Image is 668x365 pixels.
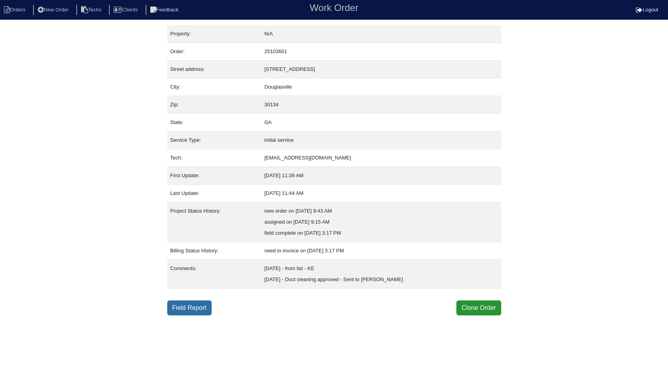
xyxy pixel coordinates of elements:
td: [EMAIL_ADDRESS][DOMAIN_NAME] [261,149,501,167]
td: First Update: [167,167,261,185]
td: [DATE] 11:44 AM [261,185,501,202]
div: need to invoice on [DATE] 3:17 PM [264,245,498,256]
td: [DATE] - from list - KE [DATE] - Duct cleaning approved - Sent to [PERSON_NAME] [261,260,501,289]
li: New Order [33,5,75,15]
td: Order: [167,43,261,61]
td: [DATE] 11:39 AM [261,167,501,185]
td: Property: [167,25,261,43]
a: Techs [76,7,108,13]
a: Logout [636,7,658,13]
td: Comments: [167,260,261,289]
div: assigned on [DATE] 9:15 AM [264,217,498,228]
td: Service Type: [167,132,261,149]
a: New Order [33,7,75,13]
td: Street address: [167,61,261,78]
td: Zip: [167,96,261,114]
div: new order on [DATE] 9:43 AM [264,206,498,217]
button: Clone Order [456,300,501,315]
a: Field Report [167,300,212,315]
li: Clients [109,5,144,15]
td: Tech: [167,149,261,167]
td: Project Status History: [167,202,261,242]
td: 30134 [261,96,501,114]
td: N/A [261,25,501,43]
li: Techs [76,5,108,15]
td: [STREET_ADDRESS] [261,61,501,78]
td: 25103601 [261,43,501,61]
td: City: [167,78,261,96]
td: Last Update: [167,185,261,202]
td: Billing Status History: [167,242,261,260]
td: Douglasville [261,78,501,96]
div: field complete on [DATE] 3:17 PM [264,228,498,239]
td: State: [167,114,261,132]
a: Clients [109,7,144,13]
td: GA [261,114,501,132]
td: initial service [261,132,501,149]
li: Feedback [146,5,185,15]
